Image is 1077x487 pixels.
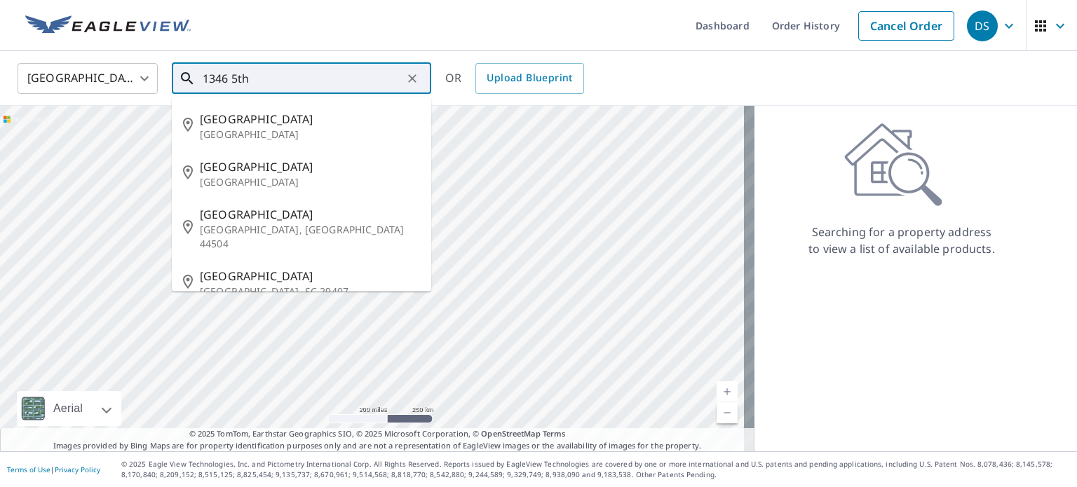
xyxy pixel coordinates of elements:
p: © 2025 Eagle View Technologies, Inc. and Pictometry International Corp. All Rights Reserved. Repo... [121,459,1070,480]
a: Terms of Use [7,465,50,474]
p: [GEOGRAPHIC_DATA], SC 29407 [200,284,420,299]
a: Current Level 5, Zoom Out [717,402,738,423]
div: DS [967,11,998,41]
span: © 2025 TomTom, Earthstar Geographics SIO, © 2025 Microsoft Corporation, © [189,428,566,440]
div: Aerial [17,391,121,426]
span: [GEOGRAPHIC_DATA] [200,268,420,284]
span: Upload Blueprint [487,69,572,87]
div: OR [445,63,584,94]
a: OpenStreetMap [481,428,540,439]
p: | [7,465,100,474]
span: [GEOGRAPHIC_DATA] [200,111,420,128]
a: Current Level 5, Zoom In [717,381,738,402]
p: [GEOGRAPHIC_DATA] [200,175,420,189]
input: Search by address or latitude-longitude [203,59,402,98]
a: Upload Blueprint [475,63,583,94]
p: [GEOGRAPHIC_DATA] [200,128,420,142]
a: Terms [543,428,566,439]
img: EV Logo [25,15,191,36]
p: [GEOGRAPHIC_DATA], [GEOGRAPHIC_DATA] 44504 [200,223,420,251]
div: Aerial [49,391,87,426]
a: Cancel Order [858,11,954,41]
span: [GEOGRAPHIC_DATA] [200,206,420,223]
p: Searching for a property address to view a list of available products. [808,224,996,257]
button: Clear [402,69,422,88]
a: Privacy Policy [55,465,100,474]
div: [GEOGRAPHIC_DATA] [18,59,158,98]
span: [GEOGRAPHIC_DATA] [200,158,420,175]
